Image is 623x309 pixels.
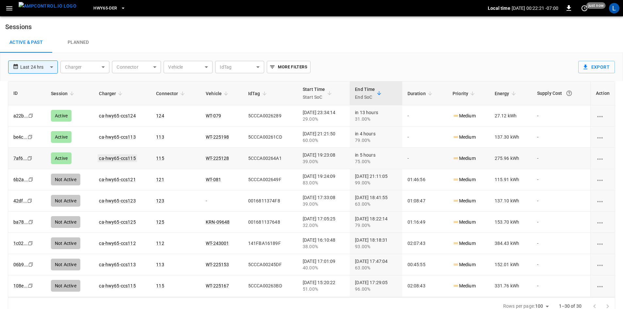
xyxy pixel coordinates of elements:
div: copy [27,155,33,162]
p: Medium [453,112,476,119]
div: [DATE] 17:05:25 [303,215,344,229]
a: WT-081 [206,177,221,182]
div: 96.00% [355,286,397,292]
td: 153.70 kWh [489,212,532,233]
span: just now [586,2,606,9]
td: - [532,275,590,297]
a: ca-hwy65-ccs113 [99,134,136,140]
div: [DATE] 21:21:50 [303,130,344,144]
div: charging session options [596,197,610,204]
span: Priority [453,90,477,97]
td: 137.10 kWh [489,190,532,212]
div: copy [27,133,34,141]
td: 01:46:56 [402,169,447,190]
div: 99.00% [355,180,397,186]
a: 121 [156,177,164,182]
td: 0016811374F8 [243,190,297,212]
button: More Filters [267,61,310,73]
div: Not Active [51,195,80,207]
td: 5CCCA002649F [243,169,297,190]
div: 40.00% [303,265,344,271]
p: Medium [453,219,476,226]
a: ca-hwy65-ccs115 [98,154,137,162]
td: 27.12 kWh [489,105,532,127]
div: [DATE] 17:47:04 [355,258,397,271]
div: charging session options [596,261,610,268]
div: [DATE] 17:33:08 [303,194,344,207]
a: WT-225198 [206,134,229,140]
div: charging session options [596,134,610,140]
div: 83.00% [303,180,344,186]
a: Planned [52,32,104,53]
p: [DATE] 00:22:21 -07:00 [512,5,558,11]
div: in 4 hours [355,130,397,144]
a: WT-079 [206,113,221,118]
td: - [402,127,447,148]
td: - [532,190,590,212]
p: Local time [488,5,510,11]
td: 00:45:55 [402,254,447,275]
div: 32.00% [303,222,344,229]
div: copy [28,261,34,268]
th: Action [590,81,615,105]
div: Active [51,110,72,122]
p: Medium [453,283,476,289]
div: 51.00% [303,286,344,292]
a: ba78... [13,219,28,225]
span: Start TimeStart SoC [303,85,334,101]
a: ca-hwy65-ccs112 [99,241,136,246]
a: 113 [156,134,164,140]
div: [DATE] 15:20:22 [303,279,344,292]
p: Medium [453,155,476,162]
div: Not Active [51,174,80,185]
span: End TimeEnd SoC [355,85,383,101]
td: - [532,127,590,148]
div: End Time [355,85,375,101]
a: ca-hwy65-ccs124 [99,113,136,118]
p: Medium [453,197,476,204]
td: - [532,169,590,190]
div: [DATE] 23:34:14 [303,109,344,122]
div: 38.00% [303,243,344,250]
a: WT-243001 [206,241,229,246]
button: HWY65-DER [91,2,128,15]
a: 115 [156,283,164,288]
div: charging session options [596,112,610,119]
div: charging session options [596,219,610,225]
td: 01:16:49 [402,212,447,233]
a: ca-hwy65-ccs115 [99,283,136,288]
div: [DATE] 17:29:05 [355,279,397,292]
td: - [402,148,447,169]
a: 125 [156,219,164,225]
a: 42df... [13,198,27,203]
div: copy [28,176,34,183]
span: Duration [407,90,434,97]
div: profile-icon [609,3,619,13]
a: 124 [156,113,164,118]
td: - [532,212,590,233]
span: Connector [156,90,186,97]
a: 115 [156,156,164,161]
p: Start SoC [303,93,325,101]
div: Not Active [51,259,80,270]
div: [DATE] 21:11:05 [355,173,397,186]
a: ca-hwy65-ccs123 [99,198,136,203]
td: 02:08:43 [402,275,447,297]
div: copy [27,197,33,204]
td: - [402,105,447,127]
span: Energy [495,90,518,97]
td: 141FBA16189F [243,233,297,254]
div: in 13 hours [355,109,397,122]
div: [DATE] 19:23:08 [303,152,344,165]
td: - [532,148,590,169]
div: 60.00% [303,137,344,144]
span: Charger [99,90,124,97]
button: set refresh interval [579,3,590,13]
a: 7af6... [13,156,27,161]
div: copy [27,240,34,247]
td: 275.96 kWh [489,148,532,169]
p: Medium [453,261,476,268]
a: 1c02... [13,241,28,246]
div: Last 24 hrs [20,61,58,73]
div: 31.00% [355,116,397,122]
